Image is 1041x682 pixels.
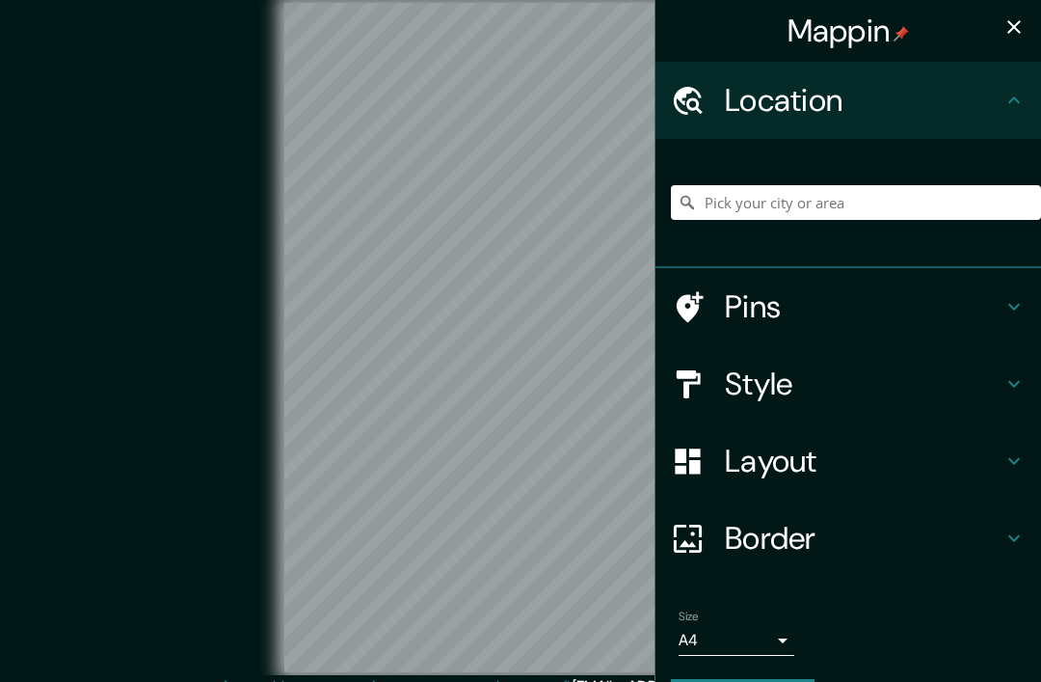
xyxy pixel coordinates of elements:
[725,287,1002,326] h4: Pins
[655,62,1041,139] div: Location
[725,442,1002,480] h4: Layout
[655,268,1041,345] div: Pins
[655,500,1041,577] div: Border
[787,12,910,50] h4: Mappin
[655,345,1041,423] div: Style
[284,3,758,672] canvas: Map
[655,423,1041,500] div: Layout
[725,81,1002,120] h4: Location
[671,185,1041,220] input: Pick your city or area
[894,26,909,41] img: pin-icon.png
[679,625,794,656] div: A4
[725,519,1002,558] h4: Border
[679,609,699,625] label: Size
[869,607,1020,661] iframe: Help widget launcher
[725,365,1002,403] h4: Style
